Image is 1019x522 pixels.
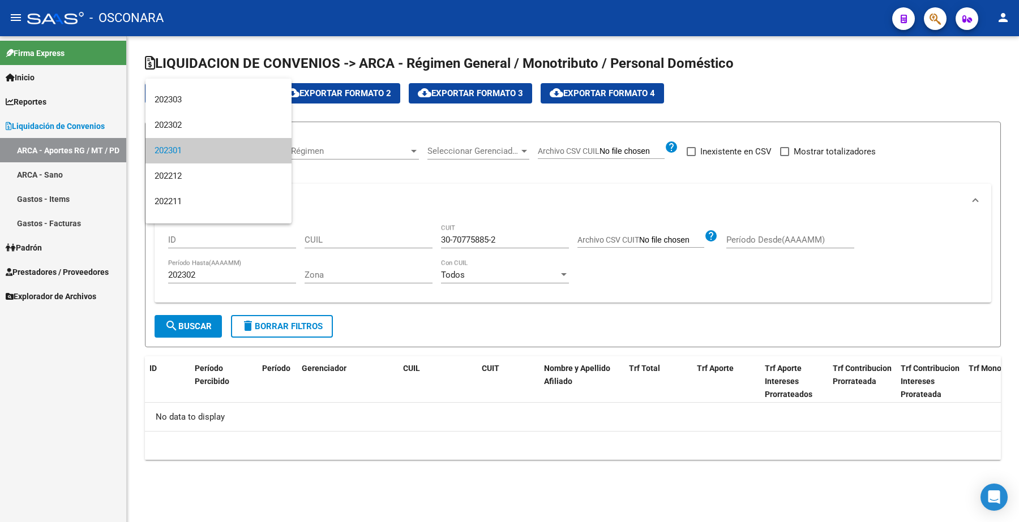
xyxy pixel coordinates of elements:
span: 202302 [155,113,282,138]
span: 202212 [155,163,282,189]
span: 202303 [155,87,282,113]
div: Open Intercom Messenger [981,484,1008,511]
span: 202301 [155,138,282,163]
span: 202211 [155,189,282,214]
span: 202210 [155,214,282,240]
